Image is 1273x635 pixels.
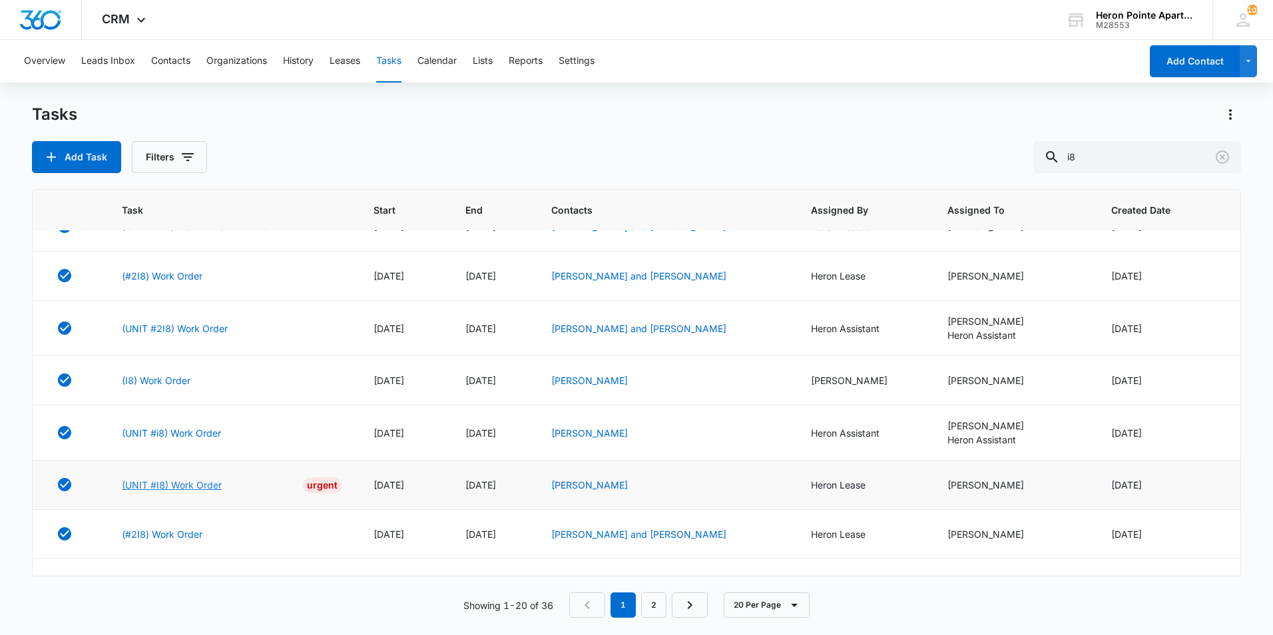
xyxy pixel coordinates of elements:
[947,314,1079,328] div: [PERSON_NAME]
[551,479,628,491] a: [PERSON_NAME]
[24,40,65,83] button: Overview
[551,529,726,540] a: [PERSON_NAME] and [PERSON_NAME]
[330,40,360,83] button: Leases
[465,529,496,540] span: [DATE]
[551,375,628,386] a: [PERSON_NAME]
[374,270,404,282] span: [DATE]
[811,478,915,492] div: Heron Lease
[551,270,726,282] a: [PERSON_NAME] and [PERSON_NAME]
[509,40,543,83] button: Reports
[947,328,1079,342] div: Heron Assistant
[206,40,267,83] button: Organizations
[947,478,1079,492] div: [PERSON_NAME]
[473,40,493,83] button: Lists
[122,203,322,217] span: Task
[102,12,130,26] span: CRM
[559,40,595,83] button: Settings
[672,592,708,618] a: Next Page
[122,321,228,335] a: (UNIT #2I8) Work Order
[122,426,221,440] a: (UNIT #i8) Work Order
[303,477,342,493] div: Urgent
[551,323,726,334] a: [PERSON_NAME] and [PERSON_NAME]
[463,598,553,612] p: Showing 1-20 of 36
[465,479,496,491] span: [DATE]
[947,269,1079,283] div: [PERSON_NAME]
[374,203,414,217] span: Start
[465,270,496,282] span: [DATE]
[1247,5,1258,15] span: 105
[1220,104,1241,125] button: Actions
[1247,5,1258,15] div: notifications count
[465,203,500,217] span: End
[947,373,1079,387] div: [PERSON_NAME]
[811,203,896,217] span: Assigned By
[611,592,636,618] em: 1
[1212,146,1233,168] button: Clear
[81,40,135,83] button: Leads Inbox
[465,375,496,386] span: [DATE]
[1111,323,1142,334] span: [DATE]
[283,40,314,83] button: History
[374,375,404,386] span: [DATE]
[374,529,404,540] span: [DATE]
[465,427,496,439] span: [DATE]
[947,527,1079,541] div: [PERSON_NAME]
[569,592,708,618] nav: Pagination
[811,527,915,541] div: Heron Lease
[1111,270,1142,282] span: [DATE]
[947,203,1060,217] span: Assigned To
[151,40,190,83] button: Contacts
[32,141,121,173] button: Add Task
[947,419,1079,433] div: [PERSON_NAME]
[1111,375,1142,386] span: [DATE]
[374,479,404,491] span: [DATE]
[32,105,77,124] h1: Tasks
[724,592,810,618] button: 20 Per Page
[374,323,404,334] span: [DATE]
[122,373,190,387] a: (I8) Work Order
[465,323,496,334] span: [DATE]
[1150,45,1240,77] button: Add Contact
[641,592,666,618] a: Page 2
[1033,141,1241,173] input: Search Tasks
[1111,427,1142,439] span: [DATE]
[1111,529,1142,540] span: [DATE]
[376,40,401,83] button: Tasks
[374,427,404,439] span: [DATE]
[1096,10,1193,21] div: account name
[811,426,915,440] div: Heron Assistant
[551,203,760,217] span: Contacts
[811,321,915,335] div: Heron Assistant
[132,141,207,173] button: Filters
[947,433,1079,447] div: Heron Assistant
[1096,21,1193,30] div: account id
[417,40,457,83] button: Calendar
[811,373,915,387] div: [PERSON_NAME]
[1111,203,1200,217] span: Created Date
[1111,479,1142,491] span: [DATE]
[551,427,628,439] a: [PERSON_NAME]
[122,478,222,492] a: (UNIT #I8) Work Order
[811,269,915,283] div: Heron Lease
[122,527,202,541] a: (#2I8) Work Order
[122,269,202,283] a: (#2I8) Work Order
